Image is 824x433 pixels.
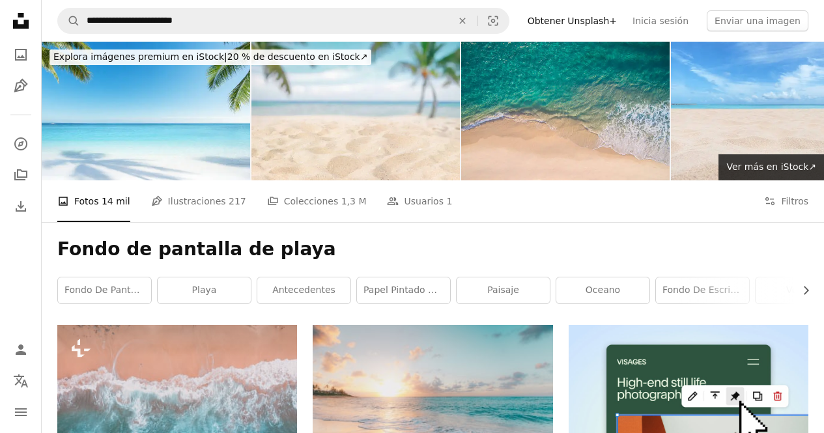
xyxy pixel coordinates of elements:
a: antecedentes [257,277,350,303]
a: Oceano [556,277,649,303]
span: 217 [229,194,246,208]
button: Buscar en Unsplash [58,8,80,33]
button: Borrar [448,8,477,33]
a: Colecciones 1,3 M [267,180,367,222]
button: Menú [8,399,34,425]
a: Colecciones [8,162,34,188]
a: Iniciar sesión / Registrarse [8,337,34,363]
a: Papel pintado oceánico [357,277,450,303]
img: Tropical paradise beach scene for background or wallpaper [42,42,250,180]
a: Historial de descargas [8,193,34,219]
a: Inicia sesión [625,10,696,31]
a: seashore during golden hour [313,398,552,410]
button: Búsqueda visual [477,8,509,33]
a: Ilustraciones [8,73,34,99]
a: Fondo de escritorio [656,277,749,303]
a: Una vista aérea de una playa con olas y arena [57,398,297,410]
span: 1 [446,194,452,208]
img: Hermosa imagen de fondo original con arena de isla tropical de primer plano para diseño en un tem... [251,42,460,180]
a: Explora imágenes premium en iStock|20 % de descuento en iStock↗ [42,42,379,73]
a: playa [158,277,251,303]
span: 20 % de descuento en iStock ↗ [53,51,367,62]
img: Limpiar las olas del océano rompiendo en la playa de arena blanca con agua de color esmeralda tur... [461,42,670,180]
button: desplazar lista a la derecha [794,277,808,303]
a: fondo de pantalla [58,277,151,303]
a: Fotos [8,42,34,68]
button: Idioma [8,368,34,394]
a: Explorar [8,131,34,157]
span: 1,3 M [341,194,367,208]
a: paisaje [457,277,550,303]
a: Ilustraciones 217 [151,180,246,222]
form: Encuentra imágenes en todo el sitio [57,8,509,34]
a: Usuarios 1 [387,180,452,222]
button: Enviar una imagen [707,10,808,31]
h1: Fondo de pantalla de playa [57,238,808,261]
a: Obtener Unsplash+ [520,10,625,31]
span: Explora imágenes premium en iStock | [53,51,227,62]
span: Ver más en iStock ↗ [726,161,816,172]
button: Filtros [764,180,808,222]
a: Ver más en iStock↗ [718,154,824,180]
